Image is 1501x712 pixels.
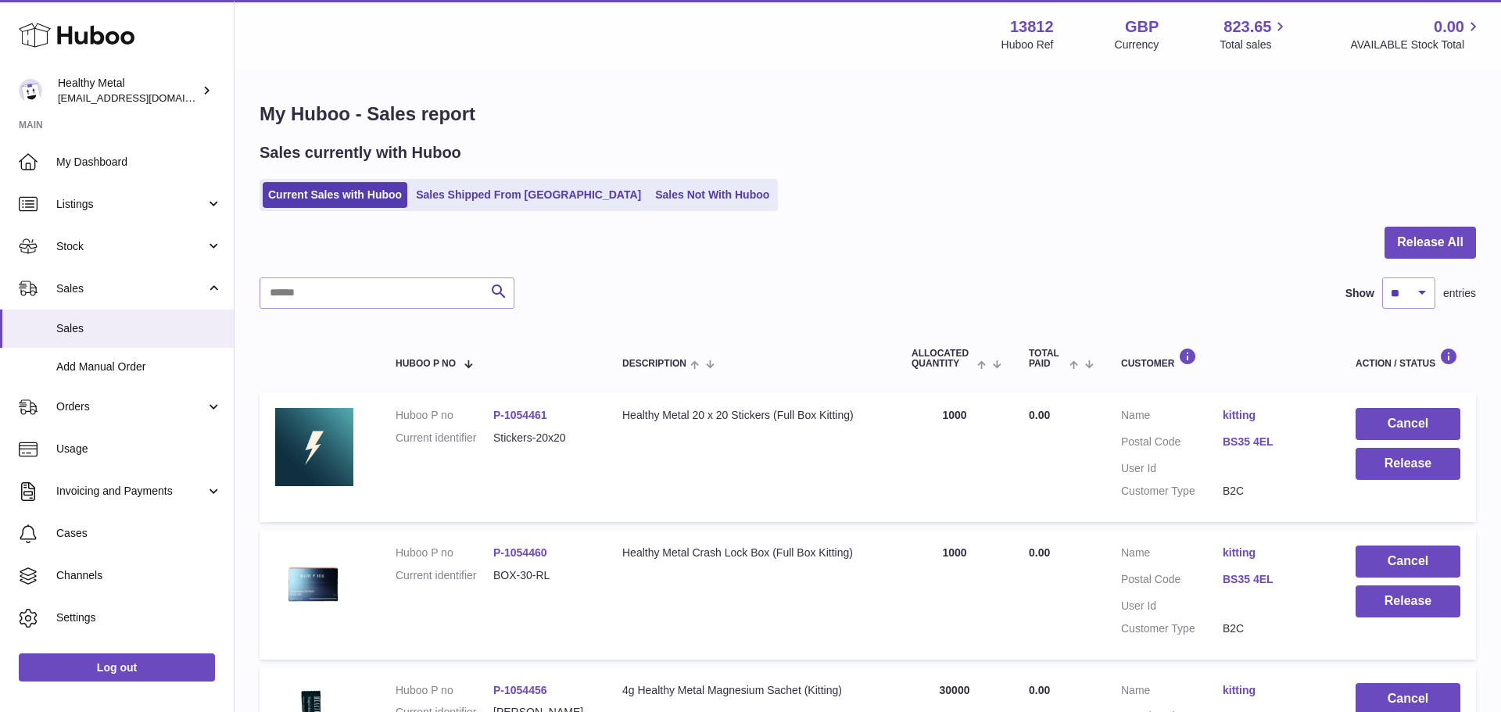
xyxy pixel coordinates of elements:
[1029,684,1050,696] span: 0.00
[1223,16,1271,38] span: 823.65
[260,102,1476,127] h1: My Huboo - Sales report
[622,546,880,560] div: Healthy Metal Crash Lock Box (Full Box Kitting)
[493,409,547,421] a: P-1054461
[1356,448,1460,480] button: Release
[1029,409,1050,421] span: 0.00
[493,546,547,559] a: P-1054460
[1029,349,1066,369] span: Total paid
[56,155,222,170] span: My Dashboard
[1125,16,1159,38] strong: GBP
[56,399,206,414] span: Orders
[1220,16,1289,52] a: 823.65 Total sales
[1121,683,1223,702] dt: Name
[56,197,206,212] span: Listings
[1223,484,1324,499] dd: B2C
[896,530,1013,660] td: 1000
[56,281,206,296] span: Sales
[260,142,461,163] h2: Sales currently with Huboo
[1434,16,1464,38] span: 0.00
[275,408,353,486] img: 1755189344.jpg
[1350,38,1482,52] span: AVAILABLE Stock Total
[1010,16,1054,38] strong: 13812
[1223,572,1324,587] a: BS35 4EL
[1350,16,1482,52] a: 0.00 AVAILABLE Stock Total
[396,683,493,698] dt: Huboo P no
[1121,621,1223,636] dt: Customer Type
[1001,38,1054,52] div: Huboo Ref
[56,442,222,456] span: Usage
[56,360,222,374] span: Add Manual Order
[56,610,222,625] span: Settings
[396,431,493,445] dt: Current identifier
[410,182,647,208] a: Sales Shipped From [GEOGRAPHIC_DATA]
[263,182,407,208] a: Current Sales with Huboo
[912,349,973,369] span: ALLOCATED Quantity
[1121,348,1324,369] div: Customer
[1443,286,1476,301] span: entries
[1356,408,1460,440] button: Cancel
[1121,572,1223,591] dt: Postal Code
[1220,38,1289,52] span: Total sales
[1356,585,1460,617] button: Release
[1115,38,1159,52] div: Currency
[1356,348,1460,369] div: Action / Status
[58,76,199,106] div: Healthy Metal
[56,321,222,336] span: Sales
[19,79,42,102] img: internalAdmin-13812@internal.huboo.com
[650,182,775,208] a: Sales Not With Huboo
[896,392,1013,522] td: 1000
[275,546,353,621] img: 1755189216.png
[1345,286,1374,301] label: Show
[1385,227,1476,259] button: Release All
[1121,408,1223,427] dt: Name
[58,91,230,104] span: [EMAIL_ADDRESS][DOMAIN_NAME]
[56,239,206,254] span: Stock
[56,526,222,541] span: Cases
[1223,683,1324,698] a: kitting
[19,653,215,682] a: Log out
[396,568,493,583] dt: Current identifier
[493,431,591,445] dd: Stickers-20x20
[1121,435,1223,453] dt: Postal Code
[396,359,456,369] span: Huboo P no
[1121,484,1223,499] dt: Customer Type
[493,684,547,696] a: P-1054456
[622,408,880,423] div: Healthy Metal 20 x 20 Stickers (Full Box Kitting)
[622,359,686,369] span: Description
[1223,546,1324,560] a: kitting
[1121,599,1223,614] dt: User Id
[1121,546,1223,564] dt: Name
[1223,435,1324,449] a: BS35 4EL
[396,546,493,560] dt: Huboo P no
[1121,461,1223,476] dt: User Id
[396,408,493,423] dt: Huboo P no
[493,568,591,583] dd: BOX-30-RL
[622,683,880,698] div: 4g Healthy Metal Magnesium Sachet (Kitting)
[1356,546,1460,578] button: Cancel
[56,568,222,583] span: Channels
[56,484,206,499] span: Invoicing and Payments
[1029,546,1050,559] span: 0.00
[1223,408,1324,423] a: kitting
[1223,621,1324,636] dd: B2C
